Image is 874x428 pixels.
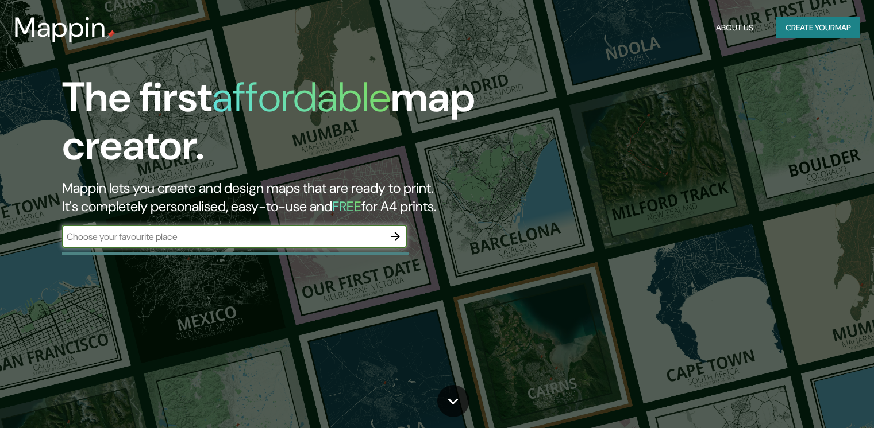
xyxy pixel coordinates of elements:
h1: The first map creator. [62,73,499,179]
h2: Mappin lets you create and design maps that are ready to print. It's completely personalised, eas... [62,179,499,216]
h5: FREE [332,197,361,215]
h1: affordable [212,71,391,124]
img: mappin-pin [106,30,115,39]
h3: Mappin [14,11,106,44]
input: Choose your favourite place [62,230,384,243]
button: About Us [711,17,758,38]
button: Create yourmap [776,17,860,38]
